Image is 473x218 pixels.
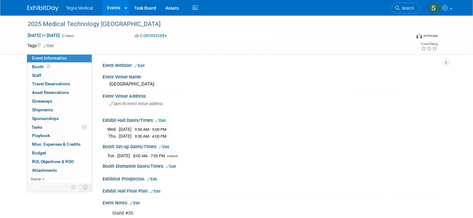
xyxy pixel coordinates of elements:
[45,64,51,69] span: Booth not reserved yet
[27,140,92,149] a: Misc. Expenses & Credits
[68,183,79,191] td: Personalize Event Tab Strip
[103,142,446,150] div: Booth Set-up Dates/Times:
[32,73,41,78] span: Staff
[27,131,92,140] a: Playbook
[27,175,92,183] a: more
[27,63,92,71] a: Booth
[103,91,446,99] div: Event Venue Address:
[79,183,92,191] td: Toggle Event Tabs
[27,33,60,38] span: [DATE] [DATE]
[32,99,52,104] span: Giveaways
[66,6,93,11] span: Tegra Medical
[117,153,130,159] td: [DATE]
[32,64,51,69] span: Booth
[27,80,92,88] a: Travel Reservations
[150,189,160,194] a: Edit
[423,33,438,38] div: In-Person
[32,168,57,173] span: Attachments
[27,54,92,62] a: Event Information
[132,33,169,39] button: Committed
[27,123,92,131] a: Tasks
[32,133,50,138] span: Playbook
[159,145,169,149] a: Edit
[107,133,119,140] td: Thu.
[41,33,47,38] span: to
[32,150,46,155] span: Budget
[400,6,414,11] span: Search
[27,149,92,157] a: Budget
[109,101,163,106] span: Specify event venue address
[421,42,438,46] div: Event Rating
[27,5,58,11] img: ExhibitDay
[27,166,92,175] a: Attachments
[155,118,166,123] a: Edit
[32,56,67,60] span: Event Information
[130,201,140,205] a: Edit
[167,154,178,158] span: ireland
[119,133,132,140] td: [DATE]
[103,174,446,182] div: Exhibitor Prospectus:
[27,97,92,105] a: Giveaways
[44,44,54,48] a: Edit
[103,61,446,69] div: Event Website:
[416,33,422,38] img: Format-Inperson.png
[32,142,81,147] span: Misc. Expenses & Credits
[31,176,41,181] span: more
[135,134,166,139] span: 9:30 AM - 4:00 PM
[107,153,117,159] td: Tue.
[166,164,176,169] a: Edit
[377,32,438,42] div: Event Format
[26,19,403,30] div: 2025 Medical Technology [GEOGRAPHIC_DATA]
[103,116,446,124] div: Exhibit Hall Dates/Times:
[103,72,446,80] div: Event Venue Name:
[61,34,74,38] span: (2 days)
[107,126,119,133] td: Wed.
[31,125,42,130] span: Tasks
[32,90,69,95] span: Asset Reservations
[107,79,441,89] div: [GEOGRAPHIC_DATA]
[27,71,92,80] a: Staff
[27,42,54,49] td: Tags
[135,127,166,132] span: 9:30 AM - 5:00 PM
[134,64,145,68] a: Edit
[119,126,132,133] td: [DATE]
[27,88,92,97] a: Asset Reservations
[27,158,92,166] a: ROI, Objectives & ROO
[428,2,440,14] img: Steve Marshall
[27,114,92,123] a: Sponsorships
[103,162,446,170] div: Booth Dismantle Dates/Times:
[27,106,92,114] a: Shipments
[32,116,59,121] span: Sponsorships
[147,177,157,181] a: Edit
[103,198,446,206] div: Event Notes:
[103,186,446,194] div: Exhibit Hall Floor Plan:
[32,81,70,86] span: Travel Reservations
[32,159,74,164] span: ROI, Objectives & ROO
[133,153,165,158] span: 8:00 AM - 7:00 PM
[391,3,420,14] a: Search
[32,107,53,112] span: Shipments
